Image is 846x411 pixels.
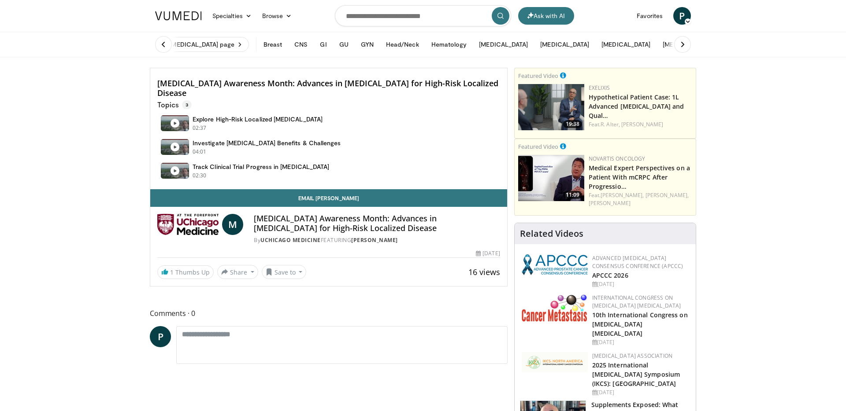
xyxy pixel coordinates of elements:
[157,265,214,279] a: 1 Thumbs Up
[170,268,174,276] span: 1
[257,7,297,25] a: Browse
[518,72,558,80] small: Featured Video
[518,84,584,130] img: 7f860e55-decd-49ee-8c5f-da08edcb9540.png.150x105_q85_crop-smart_upscale.png
[518,155,584,201] img: 918109e9-db38-4028-9578-5f15f4cfacf3.jpg.150x105_q85_crop-smart_upscale.jpg
[289,36,313,53] button: CNS
[476,250,500,257] div: [DATE]
[193,148,207,156] p: 04:01
[150,37,249,52] a: Visit [MEDICAL_DATA] page
[193,139,341,147] h4: Investigate [MEDICAL_DATA] Benefits & Challenges
[150,189,507,207] a: Email [PERSON_NAME]
[157,100,192,109] p: Topics
[535,36,594,53] button: [MEDICAL_DATA]
[518,155,584,201] a: 11:09
[592,271,628,279] a: APCCC 2026
[155,11,202,20] img: VuMedi Logo
[207,7,257,25] a: Specialties
[193,124,207,132] p: 02:37
[522,254,588,275] img: 92ba7c40-df22-45a2-8e3f-1ca017a3d5ba.png.150x105_q85_autocrop_double_scale_upscale_version-0.2.png
[217,265,258,279] button: Share
[601,191,644,199] a: [PERSON_NAME],
[254,236,500,244] div: By FEATURING
[596,36,656,53] button: [MEDICAL_DATA]
[522,294,588,322] img: 6ff8bc22-9509-4454-a4f8-ac79dd3b8976.png.150x105_q85_autocrop_double_scale_upscale_version-0.2.png
[193,115,323,123] h4: Explore High-Risk Localized [MEDICAL_DATA]
[589,155,646,162] a: Novartis Oncology
[592,361,680,388] a: 2025 International [MEDICAL_DATA] Symposium (IKCS): [GEOGRAPHIC_DATA]
[518,7,574,25] button: Ask with AI
[592,254,683,270] a: Advanced [MEDICAL_DATA] Consensus Conference (APCCC)
[592,338,689,346] div: [DATE]
[589,191,692,207] div: Feat.
[631,7,668,25] a: Favorites
[646,191,689,199] a: [PERSON_NAME],
[468,267,500,277] span: 16 views
[335,5,511,26] input: Search topics, interventions
[589,93,684,120] a: Hypothetical Patient Case: 1L Advanced [MEDICAL_DATA] and Qual…
[193,163,329,171] h4: Track Clinical Trial Progress in [MEDICAL_DATA]
[592,311,688,338] a: 10th International Congress on [MEDICAL_DATA] [MEDICAL_DATA]
[522,352,588,372] img: fca7e709-d275-4aeb-92d8-8ddafe93f2a6.png.150x105_q85_autocrop_double_scale_upscale_version-0.2.png
[592,389,689,396] div: [DATE]
[356,36,379,53] button: GYN
[193,172,207,180] p: 02:30
[520,228,583,239] h4: Related Videos
[254,214,500,233] h4: [MEDICAL_DATA] Awareness Month: Advances in [MEDICAL_DATA] for High-Risk Localized Disease
[601,121,620,128] a: R. Alter,
[260,236,321,244] a: UChicago Medicine
[474,36,533,53] button: [MEDICAL_DATA]
[589,199,631,207] a: [PERSON_NAME]
[589,84,610,92] a: Exelixis
[621,121,663,128] a: [PERSON_NAME]
[563,120,582,128] span: 19:38
[592,352,672,360] a: [MEDICAL_DATA] Association
[150,308,508,319] span: Comments 0
[518,143,558,150] small: Featured Video
[592,280,689,288] div: [DATE]
[351,236,398,244] a: [PERSON_NAME]
[673,7,691,25] a: P
[563,191,582,199] span: 11:09
[262,265,307,279] button: Save to
[657,36,717,53] button: [MEDICAL_DATA]
[150,326,171,347] a: P
[381,36,424,53] button: Head/Neck
[518,84,584,130] a: 19:38
[592,294,681,309] a: International Congress on [MEDICAL_DATA] [MEDICAL_DATA]
[182,100,192,109] span: 3
[157,214,219,235] img: UChicago Medicine
[589,164,690,191] a: Medical Expert Perspectives on a Patient With mCRPC After Progressio…
[222,214,243,235] a: M
[157,79,500,98] h4: [MEDICAL_DATA] Awareness Month: Advances in [MEDICAL_DATA] for High-Risk Localized Disease
[315,36,332,53] button: GI
[589,121,692,128] div: Feat.
[334,36,354,53] button: GU
[258,36,287,53] button: Breast
[426,36,472,53] button: Hematology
